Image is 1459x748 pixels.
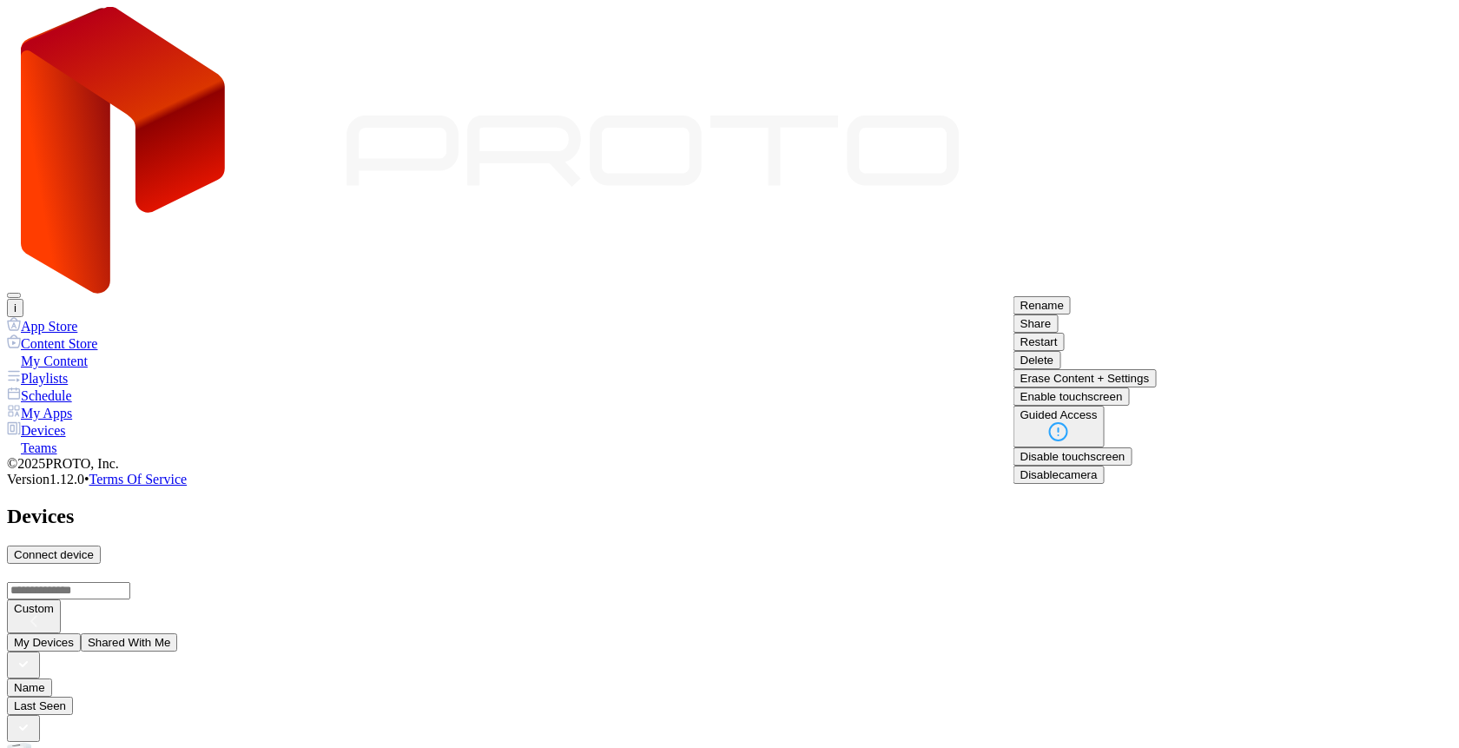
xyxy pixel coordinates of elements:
span: Version 1.12.0 • [7,472,89,487]
button: Last Seen [7,697,73,715]
a: My Apps [7,404,1452,421]
button: Erase Content + Settings [1013,369,1157,387]
div: Guided Access [1020,408,1098,421]
a: Devices [7,421,1452,439]
button: i [7,299,23,317]
button: Rename [1013,296,1071,314]
button: Delete [1013,351,1061,369]
button: Share [1013,314,1059,333]
button: Connect device [7,546,101,564]
a: My Content [7,352,1452,369]
a: Content Store [7,334,1452,352]
button: Shared With Me [81,633,178,652]
a: Terms Of Service [89,472,188,487]
button: Restart [1013,333,1065,351]
div: © 2025 PROTO, Inc. [7,456,1452,472]
button: Enable touchscreen [1013,387,1130,406]
button: My Devices [7,633,81,652]
button: Guided Access [1013,406,1105,447]
a: App Store [7,317,1452,334]
button: Disable touchscreen [1013,447,1132,466]
a: Playlists [7,369,1452,387]
a: Teams [7,439,1452,456]
button: Custom [7,599,61,633]
h2: Devices [7,505,1452,528]
button: Disablecamera [1013,466,1105,484]
div: Connect device [14,548,94,561]
button: Name [7,678,52,697]
a: Schedule [7,387,1452,404]
div: Custom [14,602,54,615]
